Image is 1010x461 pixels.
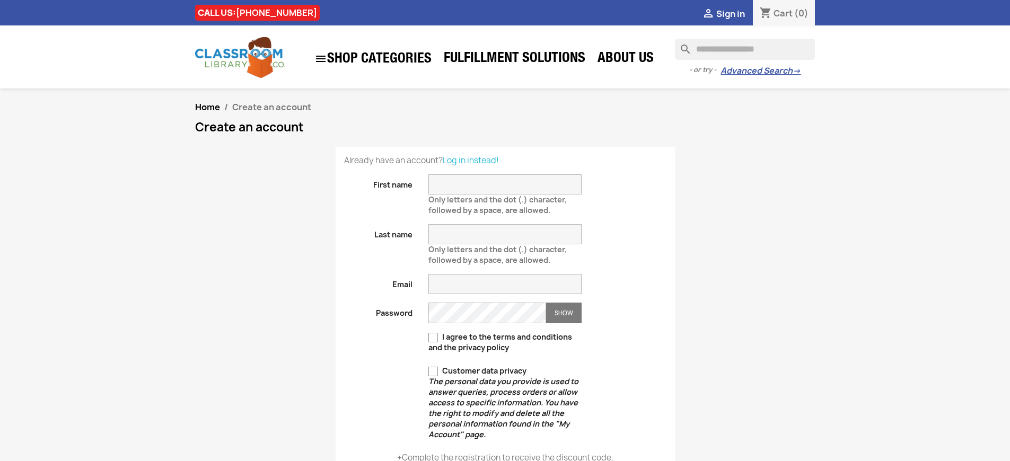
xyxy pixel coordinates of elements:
a:  Sign in [702,8,745,20]
label: Email [336,274,421,290]
span: (0) [794,7,809,19]
label: I agree to the terms and conditions and the privacy policy [428,332,582,353]
a: About Us [592,49,659,70]
a: SHOP CATEGORIES [309,47,437,70]
a: Fulfillment Solutions [438,49,591,70]
input: Search [675,39,815,60]
span: Only letters and the dot (.) character, followed by a space, are allowed. [428,190,567,215]
label: First name [336,174,421,190]
span: → [793,66,801,76]
span: Sign in [716,8,745,20]
button: Show [546,303,582,323]
span: - or try - [689,65,721,75]
a: Advanced Search→ [721,66,801,76]
span: Create an account [232,101,311,113]
em: The personal data you provide is used to answer queries, process orders or allow access to specif... [428,376,578,439]
a: [PHONE_NUMBER] [236,7,317,19]
h1: Create an account [195,121,815,134]
label: Last name [336,224,421,240]
a: Home [195,101,220,113]
span: Only letters and the dot (.) character, followed by a space, are allowed. [428,240,567,265]
span: Cart [774,7,793,19]
i: shopping_cart [759,7,772,20]
i: search [675,39,688,51]
label: Customer data privacy [428,366,582,440]
i:  [702,8,715,21]
p: Already have an account? [344,155,666,166]
div: CALL US: [195,5,320,21]
a: Log in instead! [443,155,499,166]
img: Classroom Library Company [195,37,285,78]
input: Password input [428,303,546,323]
i:  [314,52,327,65]
label: Password [336,303,421,318]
